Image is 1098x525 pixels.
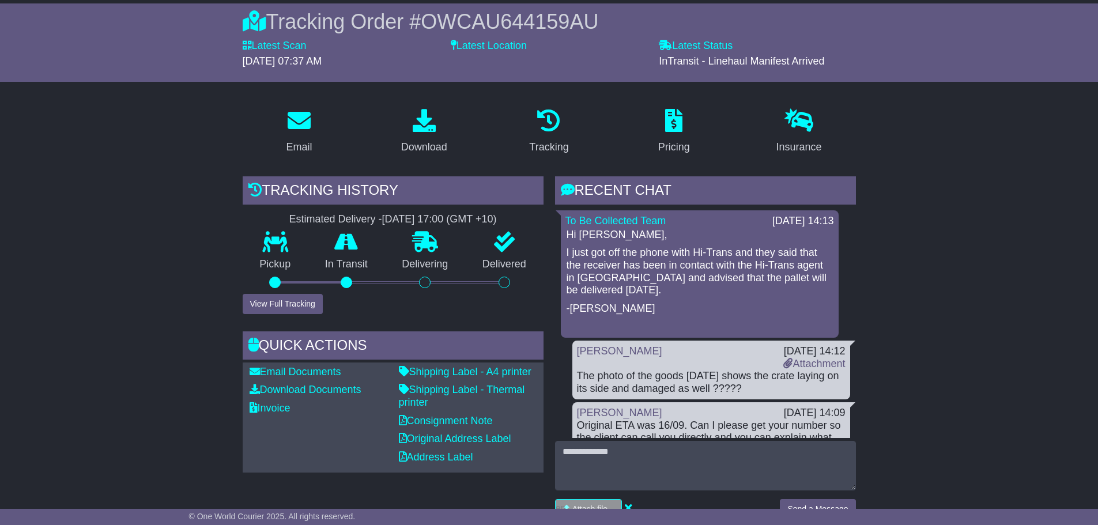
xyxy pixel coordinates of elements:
div: [DATE] 14:13 [772,215,834,228]
a: Insurance [769,105,829,159]
div: RECENT CHAT [555,176,856,207]
p: I just got off the phone with Hi-Trans and they said that the receiver has been in contact with t... [567,247,833,296]
div: Tracking Order # [243,9,856,34]
p: -[PERSON_NAME] [567,303,833,315]
div: Email [286,139,312,155]
a: Shipping Label - A4 printer [399,366,531,377]
div: Download [401,139,447,155]
label: Latest Location [451,40,527,52]
p: Hi [PERSON_NAME], [567,229,833,241]
div: Pricing [658,139,690,155]
a: Attachment [783,358,845,369]
a: Original Address Label [399,433,511,444]
div: Tracking [529,139,568,155]
div: [DATE] 14:12 [783,345,845,358]
div: Original ETA was 16/09. Can I please get your number so the client can call you directly and you ... [577,420,846,457]
button: Send a Message [780,499,855,519]
p: In Transit [308,258,385,271]
div: Tracking history [243,176,544,207]
a: Invoice [250,402,290,414]
a: Download [394,105,455,159]
a: [PERSON_NAME] [577,345,662,357]
a: Consignment Note [399,415,493,426]
label: Latest Status [659,40,733,52]
div: The photo of the goods [DATE] shows the crate laying on its side and damaged as well ????? [577,370,846,395]
div: [DATE] 17:00 (GMT +10) [382,213,497,226]
p: Delivering [385,258,466,271]
a: To Be Collected Team [565,215,666,226]
span: [DATE] 07:37 AM [243,55,322,67]
a: Tracking [522,105,576,159]
div: Estimated Delivery - [243,213,544,226]
label: Latest Scan [243,40,307,52]
div: Quick Actions [243,331,544,362]
div: Insurance [776,139,822,155]
span: InTransit - Linehaul Manifest Arrived [659,55,824,67]
span: OWCAU644159AU [421,10,598,33]
a: Shipping Label - Thermal printer [399,384,525,408]
a: [PERSON_NAME] [577,407,662,418]
a: Email [278,105,319,159]
span: © One World Courier 2025. All rights reserved. [189,512,356,521]
a: Email Documents [250,366,341,377]
a: Address Label [399,451,473,463]
button: View Full Tracking [243,294,323,314]
p: Pickup [243,258,308,271]
a: Download Documents [250,384,361,395]
a: Pricing [651,105,697,159]
p: Delivered [465,258,544,271]
div: [DATE] 14:09 [784,407,846,420]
